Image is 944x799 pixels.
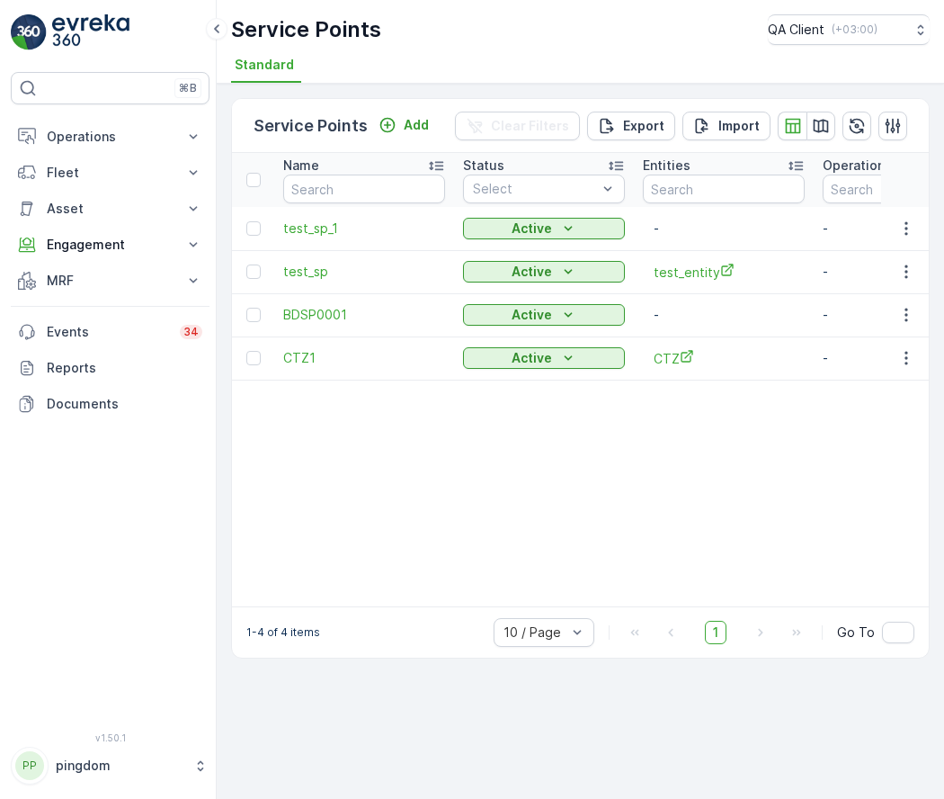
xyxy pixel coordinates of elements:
div: Toggle Row Selected [246,265,261,279]
p: Status [463,157,504,175]
button: Fleet [11,155,209,191]
p: Active [512,306,552,324]
button: PPpingdom [11,747,209,785]
button: Clear Filters [455,112,580,140]
span: 1 [705,621,726,644]
p: - [654,220,794,238]
a: CTZ [654,349,794,368]
img: logo_light-DOdMpM7g.png [52,14,129,50]
p: Active [512,220,552,238]
a: Events34 [11,314,209,350]
p: Active [512,263,552,281]
p: Service Points [254,113,368,139]
div: Toggle Row Selected [246,308,261,322]
span: Standard [235,56,294,74]
p: MRF [47,272,174,290]
button: Operations [11,119,209,155]
button: Import [682,112,770,140]
p: pingdom [56,757,184,775]
a: Reports [11,350,209,386]
p: Active [512,349,552,367]
p: Entities [643,157,690,175]
button: Engagement [11,227,209,263]
p: QA Client [768,21,824,39]
p: ( +03:00 ) [832,22,877,37]
button: MRF [11,263,209,299]
button: Active [463,261,625,283]
div: Toggle Row Selected [246,351,261,365]
input: Search [283,175,445,203]
a: CTZ1 [283,349,445,367]
p: Documents [47,395,202,413]
p: Engagement [47,236,174,254]
p: Add [404,116,429,134]
div: Toggle Row Selected [246,221,261,236]
a: test_sp_1 [283,220,445,238]
a: test_sp [283,263,445,281]
button: Active [463,304,625,326]
input: Search [643,175,805,203]
button: Active [463,347,625,369]
p: Name [283,157,319,175]
p: - [654,306,794,324]
p: Reports [47,359,202,377]
p: Import [718,117,760,135]
button: Export [587,112,675,140]
img: logo [11,14,47,50]
p: Operations [47,128,174,146]
p: Export [623,117,664,135]
p: Service Points [231,15,381,44]
div: PP [15,751,44,780]
button: QA Client(+03:00) [768,14,930,45]
p: Fleet [47,164,174,182]
p: Clear Filters [491,117,569,135]
p: Asset [47,200,174,218]
a: Documents [11,386,209,422]
button: Active [463,218,625,239]
a: BDSP0001 [283,306,445,324]
p: ⌘B [179,81,197,95]
button: Asset [11,191,209,227]
a: test_entity [654,263,794,282]
span: Go To [837,624,875,642]
p: 34 [183,325,199,339]
p: Events [47,323,169,341]
p: Select [473,180,597,198]
button: Add [371,114,436,136]
span: v 1.50.1 [11,732,209,743]
p: 1-4 of 4 items [246,625,320,640]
